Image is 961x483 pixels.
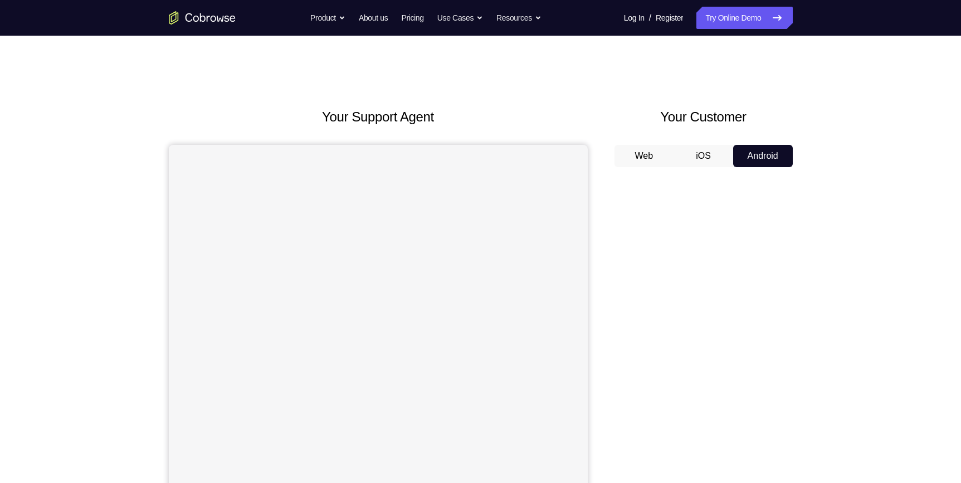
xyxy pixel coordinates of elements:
button: Use Cases [437,7,483,29]
button: Resources [496,7,542,29]
button: Android [733,145,793,167]
a: Register [656,7,683,29]
a: Pricing [401,7,423,29]
a: About us [359,7,388,29]
a: Go to the home page [169,11,236,25]
button: Web [614,145,674,167]
a: Log In [624,7,645,29]
a: Try Online Demo [696,7,792,29]
span: / [649,11,651,25]
h2: Your Customer [614,107,793,127]
button: iOS [674,145,733,167]
h2: Your Support Agent [169,107,588,127]
button: Product [310,7,345,29]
